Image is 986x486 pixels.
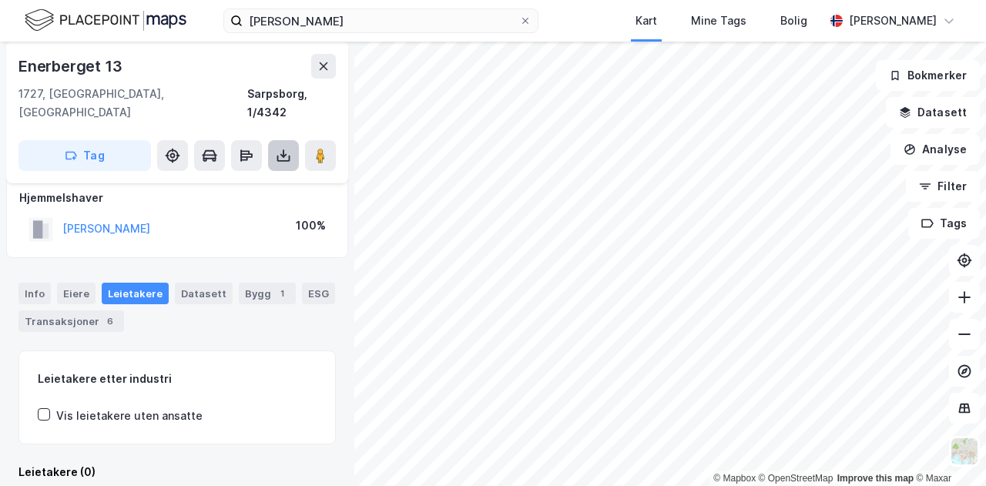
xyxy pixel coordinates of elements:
[837,473,914,484] a: Improve this map
[25,7,186,34] img: logo.f888ab2527a4732fd821a326f86c7f29.svg
[780,12,807,30] div: Bolig
[890,134,980,165] button: Analyse
[18,85,247,122] div: 1727, [GEOGRAPHIC_DATA], [GEOGRAPHIC_DATA]
[175,283,233,304] div: Datasett
[876,60,980,91] button: Bokmerker
[243,9,519,32] input: Søk på adresse, matrikkel, gårdeiere, leietakere eller personer
[296,216,326,235] div: 100%
[759,473,833,484] a: OpenStreetMap
[19,189,335,207] div: Hjemmelshaver
[691,12,746,30] div: Mine Tags
[102,313,118,329] div: 6
[302,283,335,304] div: ESG
[849,12,937,30] div: [PERSON_NAME]
[886,97,980,128] button: Datasett
[713,473,756,484] a: Mapbox
[239,283,296,304] div: Bygg
[102,283,169,304] div: Leietakere
[18,463,336,481] div: Leietakere (0)
[909,412,986,486] iframe: Chat Widget
[18,140,151,171] button: Tag
[56,407,203,425] div: Vis leietakere uten ansatte
[908,208,980,239] button: Tags
[274,286,290,301] div: 1
[38,370,317,388] div: Leietakere etter industri
[636,12,657,30] div: Kart
[18,310,124,332] div: Transaksjoner
[906,171,980,202] button: Filter
[18,283,51,304] div: Info
[18,54,125,79] div: Enerberget 13
[57,283,96,304] div: Eiere
[247,85,336,122] div: Sarpsborg, 1/4342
